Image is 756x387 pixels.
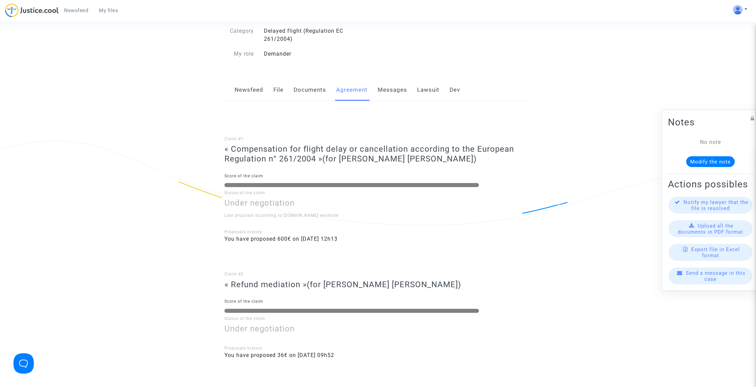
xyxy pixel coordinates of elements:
[224,324,532,334] h3: Under negotiation
[378,79,407,101] a: Messages
[668,116,753,128] h2: Notes
[13,353,34,374] iframe: Help Scout Beacon - Open
[5,3,59,17] img: jc-logo.svg
[417,79,439,101] a: Lawsuit
[259,50,378,58] div: Demander
[450,79,460,101] a: Dev
[224,236,337,242] span: You have proposed 600€ on [DATE] 12h13
[224,189,532,197] p: Status of the claim
[99,7,118,13] span: My files
[259,27,378,43] div: Delayed flight (Regulation EC 261/2004)
[678,138,743,146] div: No note
[224,198,532,208] h3: Under negotiation
[683,199,748,211] span: Notify my lawyer that the file is resolved
[336,79,368,101] a: Agreement
[678,223,743,235] span: Upload all the documents in PDF format
[224,213,339,218] span: Last proposal according to [DOMAIN_NAME] estimate
[219,50,259,58] div: My role
[224,229,532,235] div: Proposals history
[59,5,93,16] a: Newsfeed
[224,144,532,164] h3: « Compensation for flight delay or cancellation according to the European Regulation n° 261/2004 »
[224,345,532,351] div: Proposals history
[219,27,259,43] div: Category
[733,5,742,14] img: ALV-UjV5hOg1DK_6VpdGyI3GiCsbYcKFqGYcyigr7taMTixGzq57m2O-mEoJuuWBlO_HCk8JQ1zztKhP13phCubDFpGEbboIp...
[307,280,461,289] span: (for [PERSON_NAME] [PERSON_NAME])
[686,270,746,282] span: Send a message in this case
[224,315,532,323] p: Status of the claim
[668,178,753,190] h2: Actions possibles
[273,79,283,101] a: File
[224,297,532,306] p: Score of the claim
[64,7,88,13] span: Newsfeed
[224,172,532,180] p: Score of the claim
[686,156,735,167] button: Modify the note
[224,270,532,278] p: Claim #2
[93,5,124,16] a: My files
[224,135,532,143] p: Claim #1
[322,154,477,163] span: (for [PERSON_NAME] [PERSON_NAME])
[691,246,740,259] span: Export file in Excel format
[235,79,263,101] a: Newsfeed
[224,280,532,290] h3: « Refund mediation »
[224,352,334,358] span: You have proposed 36€ on [DATE] 09h52
[294,79,326,101] a: Documents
